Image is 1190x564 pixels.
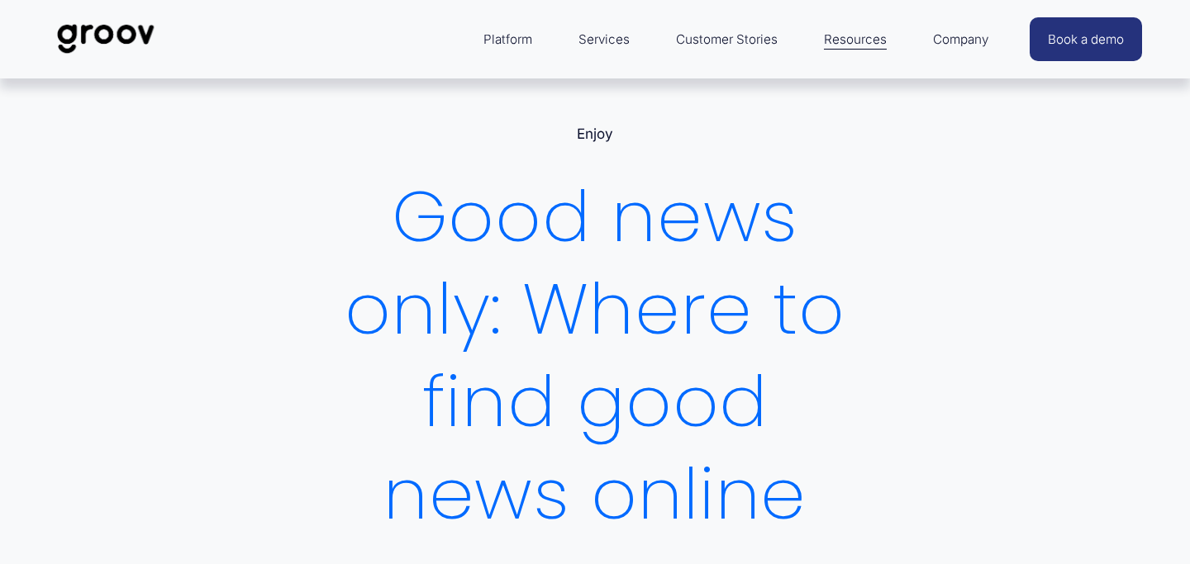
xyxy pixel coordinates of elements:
[925,20,997,59] a: folder dropdown
[483,28,532,50] span: Platform
[933,28,988,50] span: Company
[570,20,638,59] a: Services
[824,28,887,50] span: Resources
[475,20,540,59] a: folder dropdown
[816,20,895,59] a: folder dropdown
[48,12,164,66] img: Groov | Workplace Science Platform | Unlock Performance | Drive Results
[321,171,869,541] h1: Good news only: Where to find good news online
[1030,17,1142,61] a: Book a demo
[668,20,786,59] a: Customer Stories
[577,126,613,142] a: Enjoy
